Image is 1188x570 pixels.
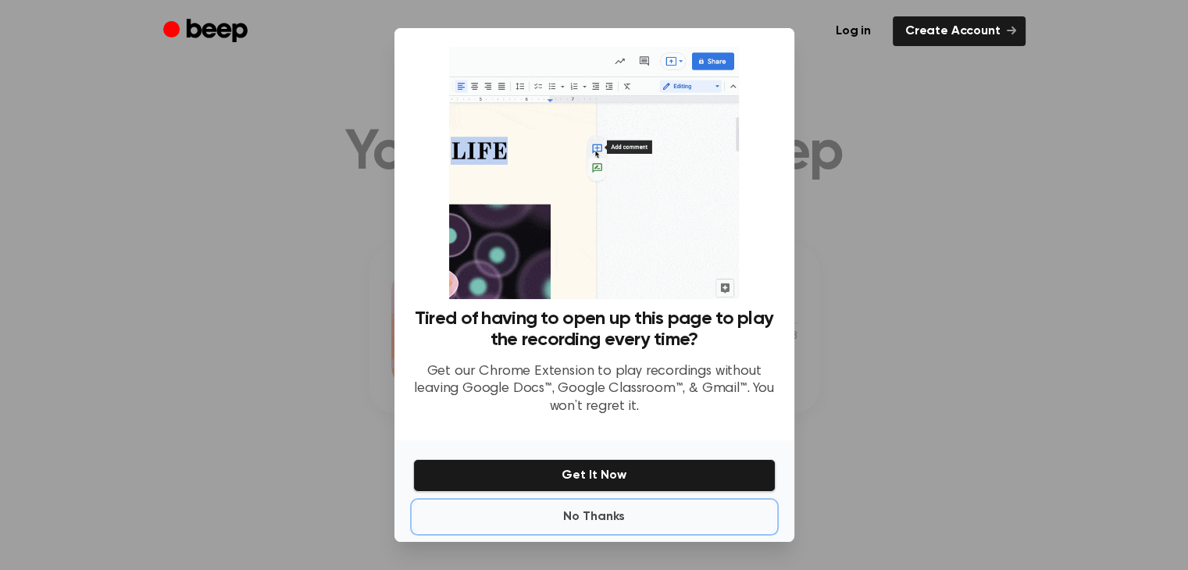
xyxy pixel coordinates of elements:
[413,363,776,416] p: Get our Chrome Extension to play recordings without leaving Google Docs™, Google Classroom™, & Gm...
[413,459,776,492] button: Get It Now
[413,501,776,533] button: No Thanks
[163,16,252,47] a: Beep
[893,16,1026,46] a: Create Account
[413,308,776,351] h3: Tired of having to open up this page to play the recording every time?
[449,47,739,299] img: Beep extension in action
[823,16,883,46] a: Log in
